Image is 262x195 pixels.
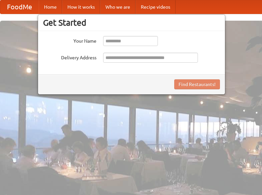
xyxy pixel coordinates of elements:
[43,53,96,61] label: Delivery Address
[136,0,176,14] a: Recipe videos
[43,18,220,28] h3: Get Started
[100,0,136,14] a: Who we are
[174,79,220,89] button: Find Restaurants!
[39,0,62,14] a: Home
[62,0,100,14] a: How it works
[43,36,96,44] label: Your Name
[0,0,39,14] a: FoodMe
